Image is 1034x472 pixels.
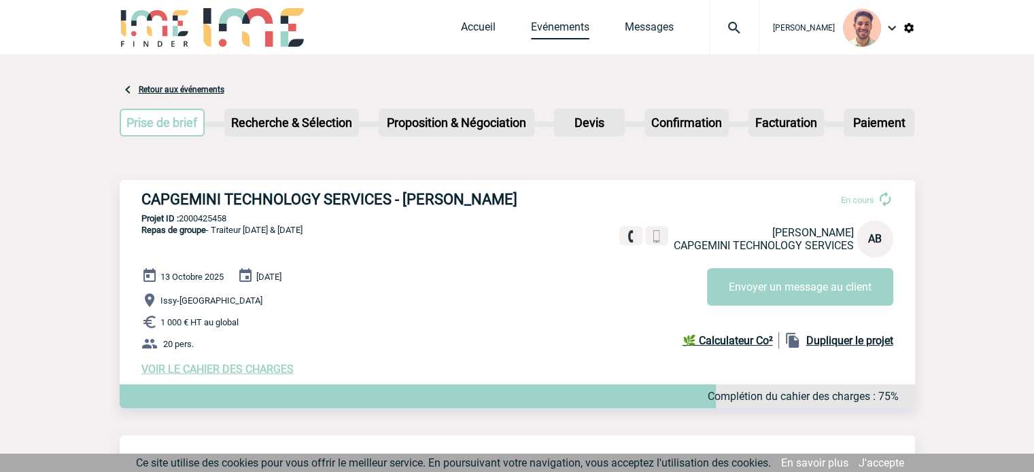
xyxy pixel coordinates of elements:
[555,110,623,135] p: Devis
[625,20,674,39] a: Messages
[646,110,727,135] p: Confirmation
[625,230,637,242] img: fixe.png
[226,110,358,135] p: Recherche & Sélection
[120,8,190,47] img: IME-Finder
[683,334,773,347] b: 🌿 Calculateur Co²
[141,191,549,208] h3: CAPGEMINI TECHNOLOGY SERVICES - [PERSON_NAME]
[772,226,854,239] span: [PERSON_NAME]
[163,339,194,349] span: 20 pers.
[868,232,882,245] span: AB
[136,456,771,469] span: Ce site utilise des cookies pour vous offrir le meilleur service. En poursuivant votre navigation...
[141,225,303,235] span: - Traiteur [DATE] & [DATE]
[841,195,874,205] span: En cours
[674,239,854,252] span: CAPGEMINI TECHNOLOGY SERVICES
[256,272,281,282] span: [DATE]
[773,23,835,33] span: [PERSON_NAME]
[141,225,206,235] span: Repas de groupe
[121,110,204,135] p: Prise de brief
[843,9,881,47] img: 132114-0.jpg
[160,272,224,282] span: 13 Octobre 2025
[781,456,848,469] a: En savoir plus
[139,85,224,94] a: Retour aux événements
[160,317,239,327] span: 1 000 € HT au global
[461,20,496,39] a: Accueil
[141,213,179,223] b: Projet ID :
[120,213,915,223] p: 2000425458
[160,295,262,306] span: Issy-[GEOGRAPHIC_DATA]
[141,363,294,376] a: VOIR LE CAHIER DES CHARGES
[806,334,893,347] b: Dupliquer le projet
[750,110,823,135] p: Facturation
[707,268,893,306] button: Envoyer un message au client
[531,20,589,39] a: Evénements
[651,230,663,242] img: portable.png
[380,110,533,135] p: Proposition & Négociation
[683,332,779,348] a: 🌿 Calculateur Co²
[785,332,801,348] img: file_copy-black-24dp.png
[859,456,904,469] a: J'accepte
[845,110,913,135] p: Paiement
